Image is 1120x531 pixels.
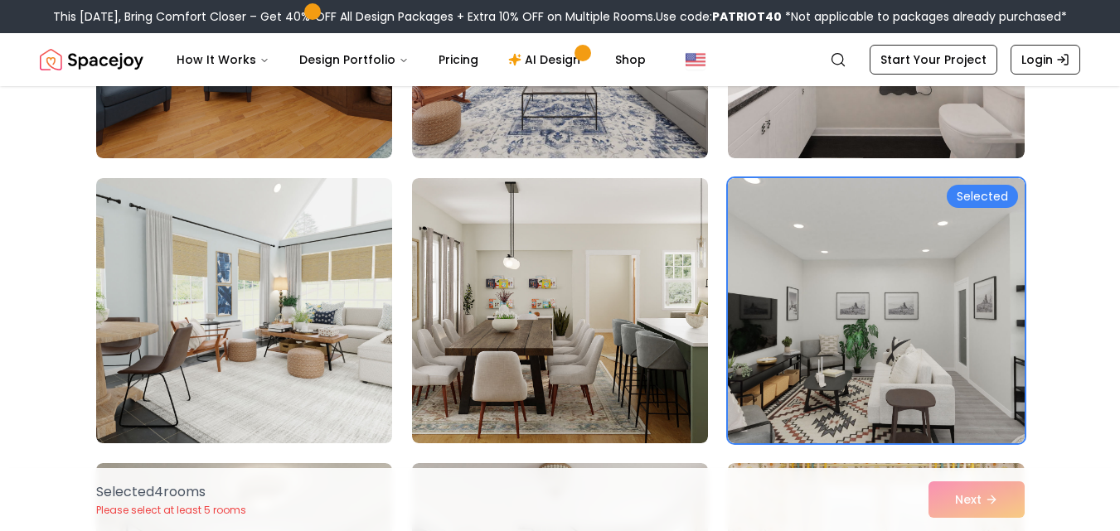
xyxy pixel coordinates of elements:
[40,33,1080,86] nav: Global
[1011,45,1080,75] a: Login
[40,43,143,76] a: Spacejoy
[96,178,392,443] img: Room room-82
[53,8,1067,25] div: This [DATE], Bring Comfort Closer – Get 40% OFF All Design Packages + Extra 10% OFF on Multiple R...
[412,178,708,443] img: Room room-83
[782,8,1067,25] span: *Not applicable to packages already purchased*
[40,43,143,76] img: Spacejoy Logo
[425,43,492,76] a: Pricing
[712,8,782,25] b: PATRIOT40
[870,45,997,75] a: Start Your Project
[163,43,659,76] nav: Main
[602,43,659,76] a: Shop
[947,185,1018,208] div: Selected
[96,482,246,502] p: Selected 4 room s
[656,8,782,25] span: Use code:
[163,43,283,76] button: How It Works
[286,43,422,76] button: Design Portfolio
[686,50,705,70] img: United States
[96,504,246,517] p: Please select at least 5 rooms
[495,43,599,76] a: AI Design
[728,178,1024,443] img: Room room-84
